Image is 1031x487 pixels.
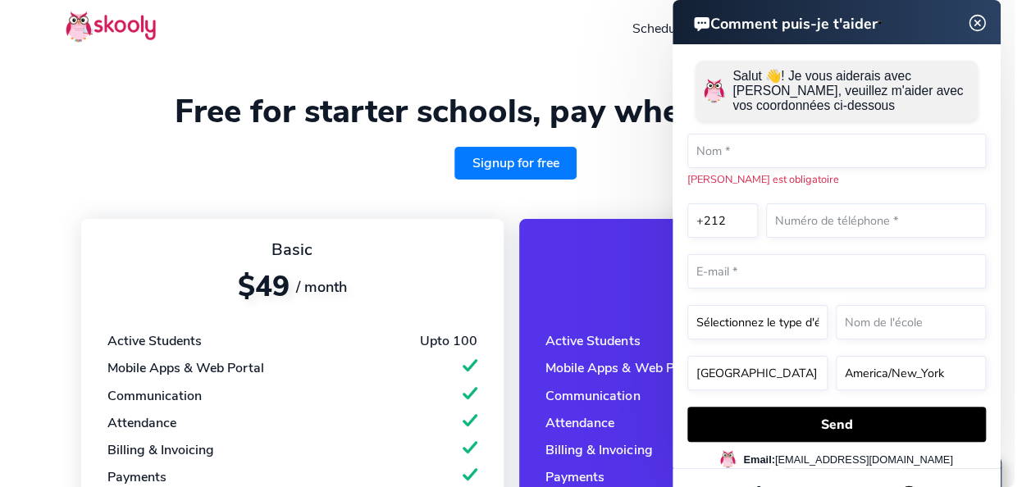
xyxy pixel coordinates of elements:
div: Payments [107,468,167,486]
div: Mobile Apps & Web Portal [107,359,264,377]
img: Skooly [66,11,156,43]
a: Signup for free [454,147,577,180]
span: / month [296,277,347,297]
div: Billing & Invoicing [107,441,214,459]
div: Upto 100 [420,332,477,350]
div: Basic [107,239,478,261]
div: Attendance [107,414,176,432]
div: Active Students [107,332,202,350]
span: $49 [238,267,290,306]
div: Communication [107,387,202,405]
h1: Free for starter schools, pay when you grow [66,92,965,131]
